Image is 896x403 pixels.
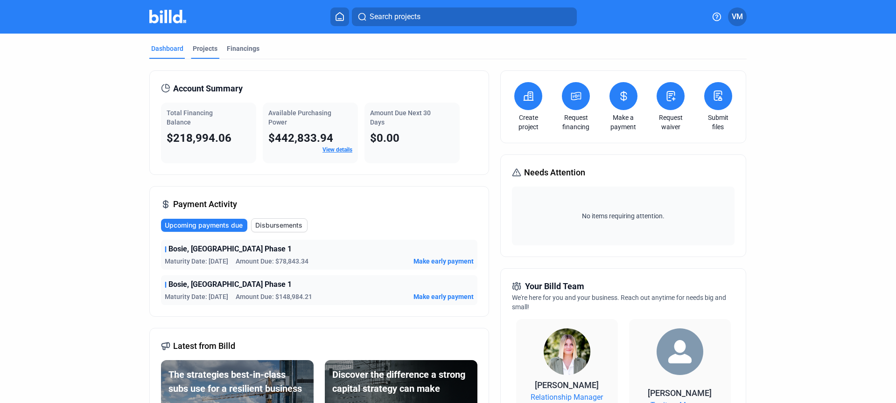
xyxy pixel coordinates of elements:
div: Projects [193,44,217,53]
span: Search projects [370,11,420,22]
span: Available Purchasing Power [268,109,331,126]
button: VM [728,7,747,26]
span: We're here for you and your business. Reach out anytime for needs big and small! [512,294,726,311]
span: Amount Due Next 30 Days [370,109,431,126]
div: Dashboard [151,44,183,53]
button: Search projects [352,7,577,26]
span: Maturity Date: [DATE] [165,292,228,301]
button: Make early payment [413,257,474,266]
img: Billd Company Logo [149,10,186,23]
div: Financings [227,44,259,53]
span: $442,833.94 [268,132,333,145]
span: $218,994.06 [167,132,231,145]
span: Maturity Date: [DATE] [165,257,228,266]
a: Request financing [560,113,592,132]
span: Bosie, [GEOGRAPHIC_DATA] Phase 1 [168,243,292,255]
a: View details [322,146,352,153]
span: Latest from Billd [173,340,235,353]
a: Submit files [702,113,735,132]
a: Make a payment [607,113,640,132]
button: Make early payment [413,292,474,301]
span: Relationship Manager [531,392,603,403]
button: Upcoming payments due [161,219,247,232]
span: Bosie, [GEOGRAPHIC_DATA] Phase 1 [168,279,292,290]
span: Upcoming payments due [165,221,243,230]
span: Payment Activity [173,198,237,211]
a: Create project [512,113,545,132]
span: No items requiring attention. [516,211,730,221]
div: Discover the difference a strong capital strategy can make [332,368,470,396]
a: Request waiver [654,113,687,132]
span: $0.00 [370,132,399,145]
span: Total Financing Balance [167,109,213,126]
span: Disbursements [255,221,302,230]
span: Needs Attention [524,166,585,179]
img: Territory Manager [657,328,703,375]
span: Amount Due: $78,843.34 [236,257,308,266]
div: The strategies best-in-class subs use for a resilient business [168,368,306,396]
span: [PERSON_NAME] [648,388,712,398]
span: VM [732,11,743,22]
span: Amount Due: $148,984.21 [236,292,312,301]
span: Your Billd Team [525,280,584,293]
span: [PERSON_NAME] [535,380,599,390]
button: Disbursements [251,218,308,232]
span: Account Summary [173,82,243,95]
img: Relationship Manager [544,328,590,375]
